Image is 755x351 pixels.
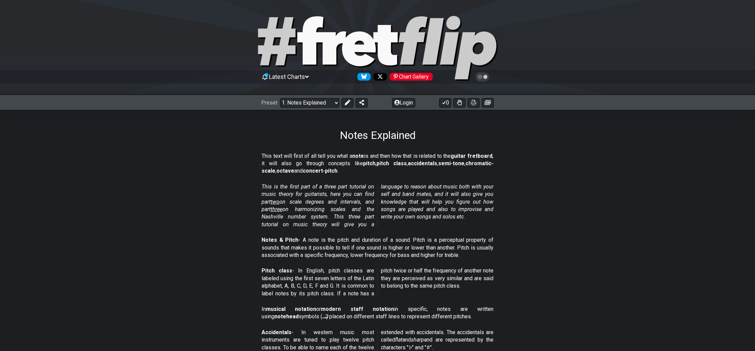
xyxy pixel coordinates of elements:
[390,73,433,81] div: Chart Gallery
[269,73,305,80] span: Latest Charts
[395,337,402,343] em: flat
[387,73,433,81] a: #fretflip at Pinterest
[352,153,364,159] strong: note
[451,153,492,159] strong: guitar fretboard
[271,199,279,205] span: two
[280,98,339,108] select: Preset
[266,306,316,312] strong: musical notation
[262,152,493,175] p: This text will first of all tell you what a is and then how that is related to the , it will also...
[363,160,375,167] strong: pitch
[479,74,486,80] span: Toggle light / dark theme
[376,160,407,167] strong: pitch class
[262,329,292,335] strong: Accidentals
[392,98,415,108] button: Login
[271,206,282,212] span: three
[262,183,493,228] em: This is the first part of a three part tutorial on music theory for guitarists, here you can find...
[261,99,277,106] span: Preset
[276,168,294,174] strong: octave
[274,313,299,320] strong: notehead
[439,98,451,108] button: 0
[303,168,337,174] strong: concert-pitch
[453,98,465,108] button: Toggle Dexterity for all fretkits
[262,267,292,274] strong: Pitch class
[341,98,354,108] button: Edit Preset
[262,305,493,321] p: In or in specific, notes are written using symbols (𝅝 𝅗𝅥 𝅘𝅥 𝅘𝅥𝅮) placed on different staff lines to r...
[321,306,394,312] strong: modern staff notation
[438,160,464,167] strong: semi-tone
[262,236,493,259] p: - A note is the pitch and duration of a sound. Pitch is a perceptual property of sounds that make...
[262,237,298,243] strong: Notes & Pitch
[262,267,493,297] p: - In English, pitch classes are labeled using the first seven letters of the Latin alphabet, A, B...
[355,73,371,81] a: Follow #fretflip at Bluesky
[408,160,437,167] strong: accidentals
[411,337,424,343] em: sharp
[371,73,387,81] a: Follow #fretflip at X
[467,98,480,108] button: Print
[482,98,494,108] button: Create image
[340,129,416,142] h1: Notes Explained
[356,98,368,108] button: Share Preset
